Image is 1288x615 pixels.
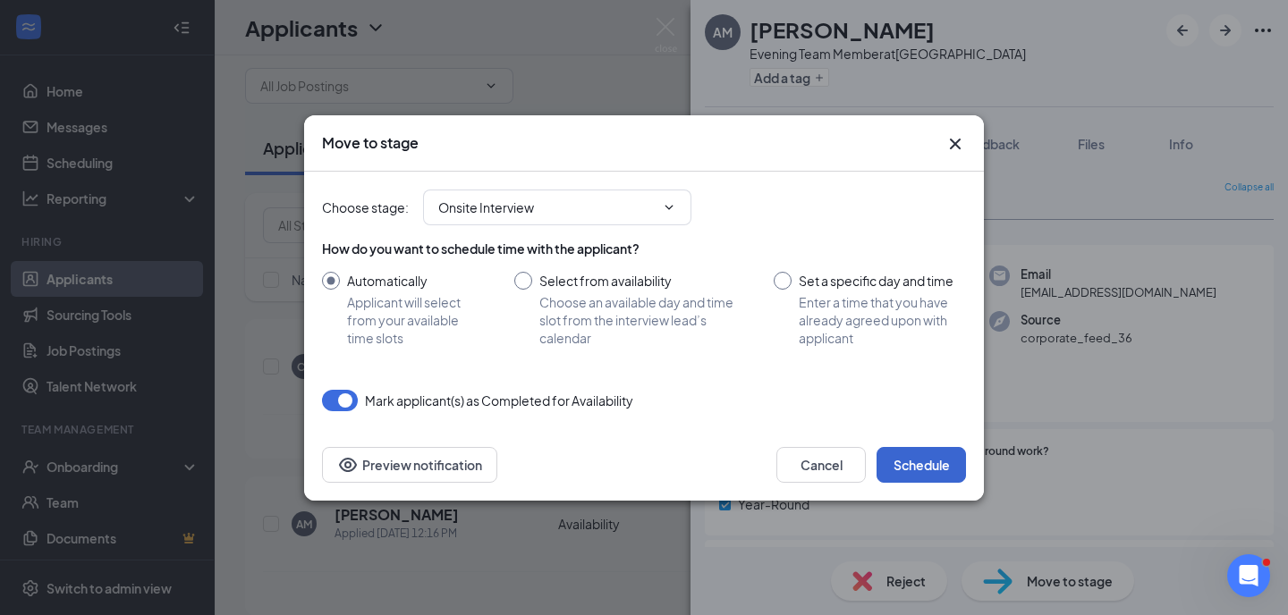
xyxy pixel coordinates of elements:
button: Cancel [776,447,866,483]
span: Mark applicant(s) as Completed for Availability [365,390,633,411]
svg: ChevronDown [662,200,676,215]
span: Choose stage : [322,198,409,217]
div: How do you want to schedule time with the applicant? [322,240,966,257]
svg: Eye [337,454,359,476]
iframe: Intercom live chat [1227,554,1270,597]
button: Schedule [877,447,966,483]
button: Close [945,133,966,155]
button: Preview notificationEye [322,447,497,483]
h3: Move to stage [322,133,419,153]
svg: Cross [945,133,966,155]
